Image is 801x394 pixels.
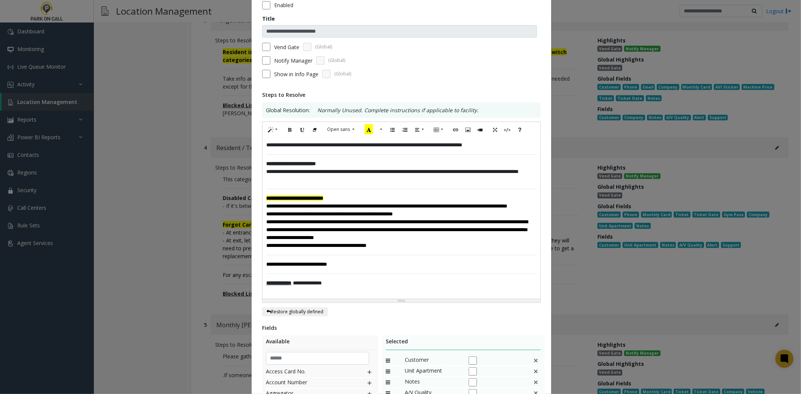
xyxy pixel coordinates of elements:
[284,124,296,135] button: Bold (CTRL+B)
[334,71,351,77] span: (Global)
[262,324,541,332] div: Fields
[310,106,478,114] p: Normally Unused. Complete instructions if applicable to facility.
[264,124,282,135] button: Style
[377,124,384,135] button: More Color
[513,124,526,135] button: Help
[323,124,359,135] button: Font Family
[533,367,539,376] img: false
[533,356,539,365] img: false
[262,307,328,316] button: Restore globally defined
[501,124,514,135] button: Code View
[274,43,299,51] label: Vend Gate
[308,124,321,135] button: Remove Font Style (CTRL+\)
[489,124,501,135] button: Full Screen
[462,124,474,135] button: Picture
[405,377,461,387] span: Notes
[474,124,487,135] button: Video
[327,126,350,132] span: Open sans
[262,91,541,99] div: Steps to Resolve
[398,124,411,135] button: Ordered list (CTRL+SHIFT+NUM8)
[405,367,461,376] span: Unit Apartment
[266,378,351,388] span: Account Number
[296,124,309,135] button: Underline (CTRL+U)
[405,356,461,365] span: Customer
[262,299,540,302] div: Resize
[386,337,541,350] div: Selected
[533,377,539,387] img: This is a default field and cannot be deleted.
[266,367,351,377] span: Access Card No.
[430,124,447,135] button: Table
[266,106,310,114] span: Global Resolution:
[411,124,428,135] button: Paragraph
[315,44,332,50] span: (Global)
[328,57,345,64] span: (Global)
[386,124,399,135] button: Unordered list (CTRL+SHIFT+NUM7)
[367,378,373,388] img: plusIcon.svg
[367,367,373,377] img: plusIcon.svg
[361,124,377,135] button: Recent Color
[274,70,318,78] span: Show in Info Page
[449,124,462,135] button: Link (CTRL+K)
[274,57,312,65] label: Notify Manager
[266,337,374,350] div: Available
